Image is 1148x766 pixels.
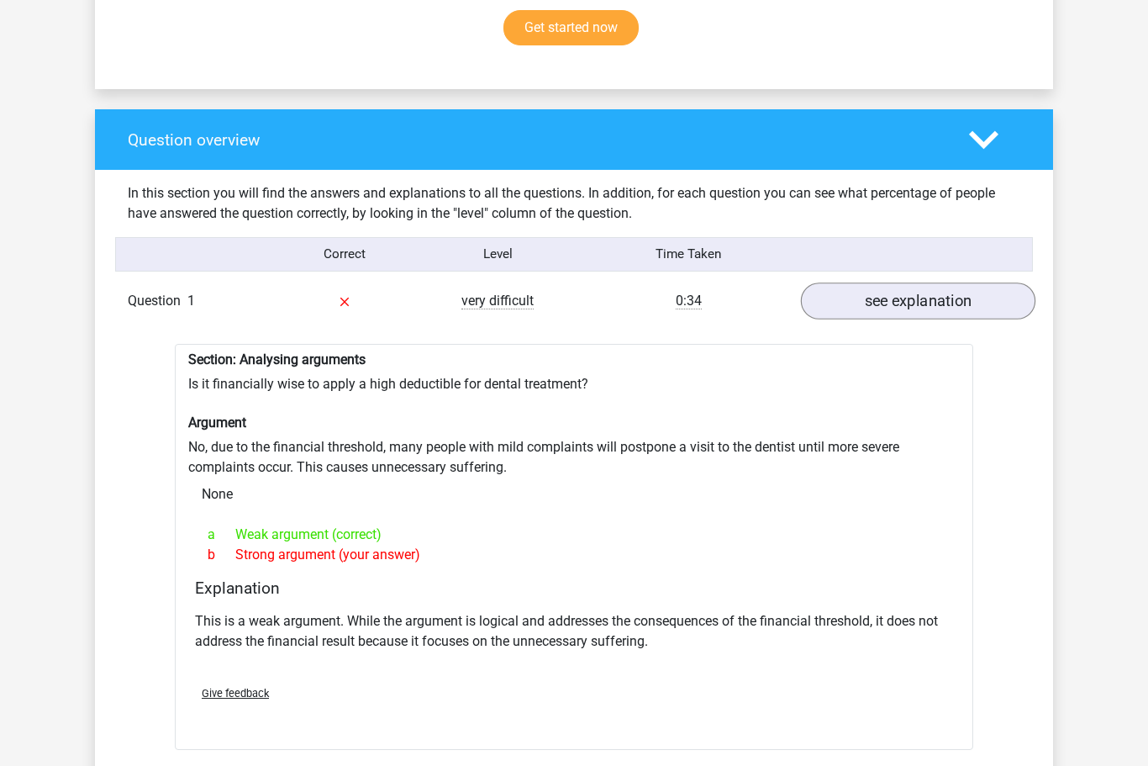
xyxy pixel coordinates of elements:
div: Weak argument (correct) [195,525,953,545]
span: 0:34 [676,293,702,309]
h4: Explanation [195,578,953,598]
div: In this section you will find the answers and explanations to all the questions. In addition, for... [115,183,1033,224]
span: a [208,525,235,545]
div: Correct [269,245,422,264]
h6: Section: Analysing arguments [188,351,960,367]
p: This is a weak argument. While the argument is logical and addresses the consequences of the fina... [195,611,953,652]
h6: Argument [188,415,960,431]
div: Is it financially wise to apply a high deductible for dental treatment? No, due to the financial ... [175,344,973,750]
span: very difficult [461,293,534,309]
a: Get started now [503,10,639,45]
span: 1 [187,293,195,309]
div: Strong argument (your answer) [195,545,953,565]
span: b [208,545,235,565]
span: Give feedback [202,687,269,700]
h4: Question overview [128,130,944,150]
a: see explanation [801,283,1035,320]
div: Time Taken [574,245,803,264]
div: Level [421,245,574,264]
div: None [188,478,960,511]
span: Question [128,291,187,311]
